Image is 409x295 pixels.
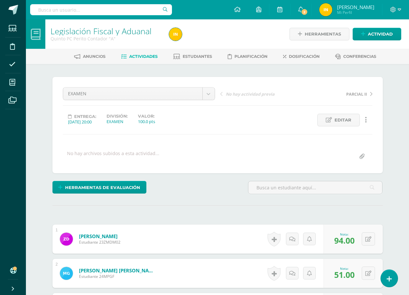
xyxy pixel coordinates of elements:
[107,114,128,119] label: División:
[63,88,215,100] a: EXAMEN
[79,233,120,239] a: [PERSON_NAME]
[60,233,73,246] img: bcb41ce5051f10d913aaca627b5e043e.png
[368,28,393,40] span: Actividad
[334,235,355,246] span: 94.00
[183,54,212,59] span: Estudiantes
[30,4,172,15] input: Busca un usuario...
[68,119,96,125] div: [DATE] 20:00
[334,232,355,237] div: Nota:
[79,274,157,279] span: Estudiante 24MPGF
[83,54,106,59] span: Anuncios
[334,266,355,271] div: Nota:
[234,54,267,59] span: Planificación
[343,54,376,59] span: Conferencias
[353,28,401,40] a: Actividad
[228,51,267,62] a: Planificación
[248,181,382,194] input: Busca un estudiante aquí...
[68,88,198,100] span: EXAMEN
[305,28,341,40] span: Herramientas
[290,28,349,40] a: Herramientas
[169,28,182,41] img: 2ef4376fc20844802abc0360b59bcc94.png
[74,51,106,62] a: Anuncios
[226,91,275,97] span: No hay actividad previa
[138,114,155,119] label: Valor:
[65,182,140,194] span: Herramientas de evaluación
[301,8,308,16] span: 2
[319,3,332,16] img: 2ef4376fc20844802abc0360b59bcc94.png
[283,51,320,62] a: Dosificación
[173,51,212,62] a: Estudiantes
[51,36,161,42] div: Quinto PC Perito Contador 'A'
[346,91,367,97] span: PARCIAL II
[337,4,374,10] span: [PERSON_NAME]
[335,114,351,126] span: Editar
[107,119,128,124] div: EXAMEN
[67,150,159,163] div: No hay archivos subidos a esta actividad...
[51,26,161,36] h1: Legislación Fiscal y Aduanal
[74,114,96,119] span: Entrega:
[60,267,73,280] img: d579a2f4395872090f48fd11eb4c32d3.png
[296,90,372,97] a: PARCIAL II
[129,54,158,59] span: Actividades
[121,51,158,62] a: Actividades
[52,181,146,194] a: Herramientas de evaluación
[79,239,120,245] span: Estudiante 23ZMDM02
[337,10,374,15] span: Mi Perfil
[51,26,152,37] a: Legislación Fiscal y Aduanal
[334,269,355,280] span: 51.00
[335,51,376,62] a: Conferencias
[79,267,157,274] a: [PERSON_NAME] [PERSON_NAME]
[289,54,320,59] span: Dosificación
[138,119,155,124] div: 100.0 pts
